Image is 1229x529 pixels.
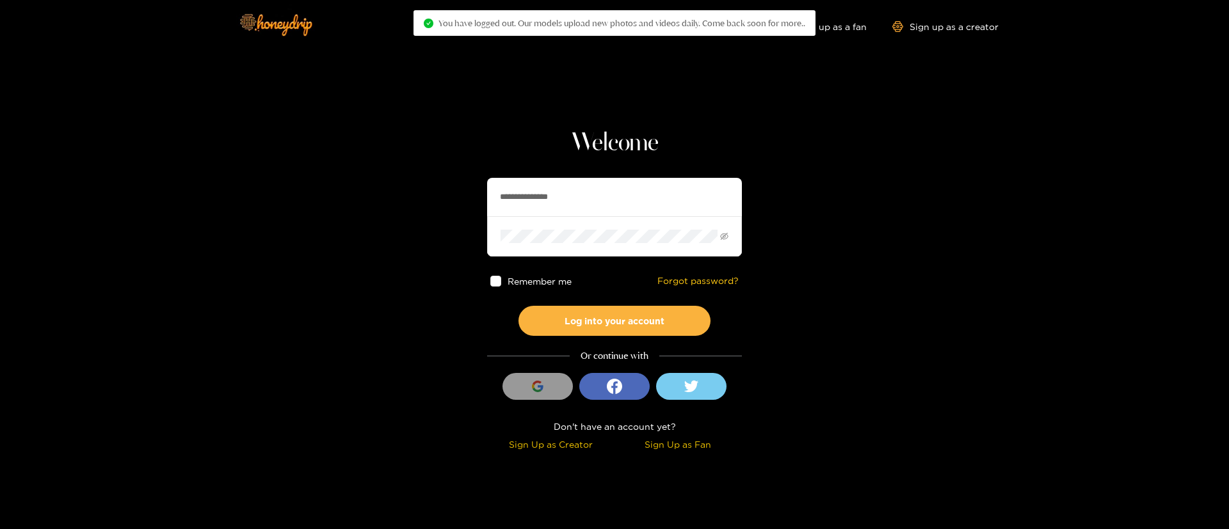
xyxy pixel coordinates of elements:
div: Sign Up as Fan [618,437,739,452]
button: Log into your account [518,306,711,336]
a: Sign up as a fan [779,21,867,32]
span: eye-invisible [720,232,728,241]
span: check-circle [424,19,433,28]
div: Sign Up as Creator [490,437,611,452]
span: You have logged out. Our models upload new photos and videos daily. Come back soon for more.. [438,18,805,28]
span: Remember me [508,276,572,286]
h1: Welcome [487,128,742,159]
a: Sign up as a creator [892,21,999,32]
a: Forgot password? [657,276,739,287]
div: Don't have an account yet? [487,419,742,434]
div: Or continue with [487,349,742,363]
